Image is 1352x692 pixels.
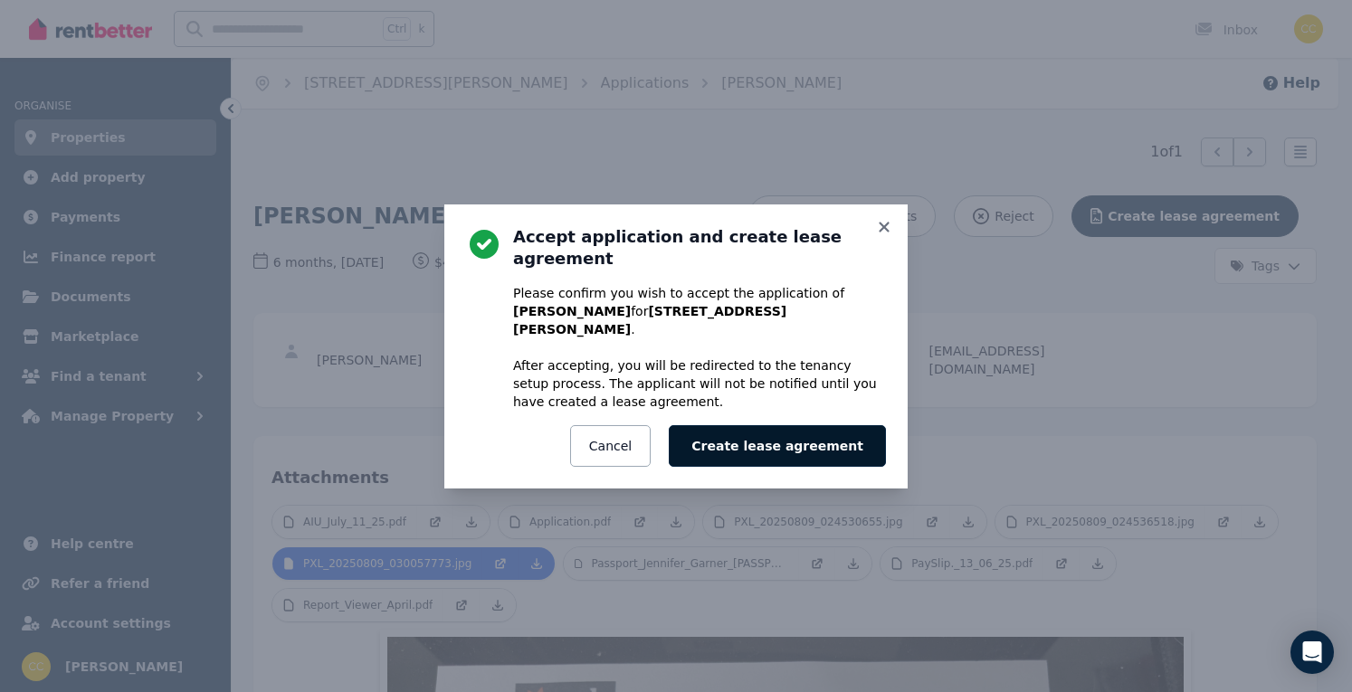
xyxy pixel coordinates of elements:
b: [PERSON_NAME] [513,304,631,318]
button: Cancel [570,425,651,467]
button: Create lease agreement [669,425,886,467]
b: [STREET_ADDRESS][PERSON_NAME] [513,304,786,337]
p: Please confirm you wish to accept the application of for . After accepting, you will be redirecte... [513,284,886,411]
div: Open Intercom Messenger [1290,630,1334,674]
h3: Accept application and create lease agreement [513,226,886,270]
